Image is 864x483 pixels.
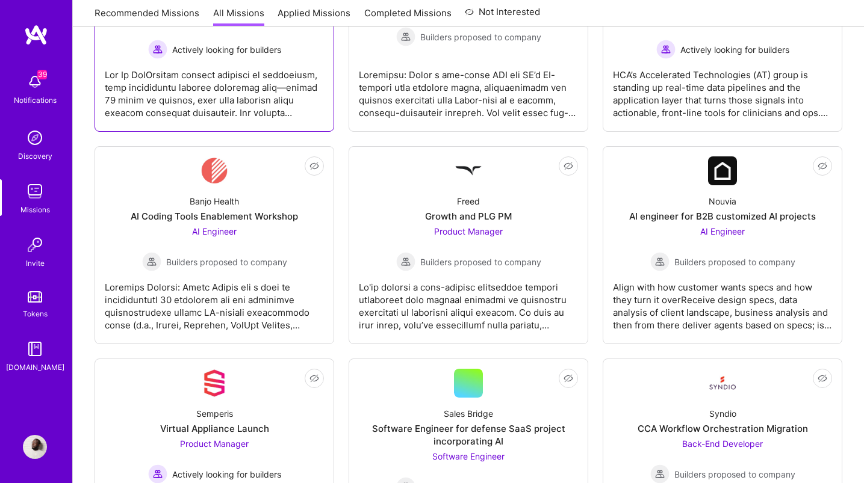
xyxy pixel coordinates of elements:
div: Sales Bridge [444,407,493,420]
a: Recommended Missions [95,7,199,26]
img: tab_keywords_by_traffic_grey.svg [117,70,127,79]
div: [DOMAIN_NAME] [6,361,64,374]
img: tab_domain_overview_orange.svg [49,70,58,79]
img: Builders proposed to company [396,252,415,271]
img: Invite [23,233,47,257]
div: Invite [26,257,45,269]
span: Actively looking for builders [172,468,281,481]
div: CCA Workflow Orchestration Migration [638,422,808,435]
i: icon EyeClosed [564,374,573,383]
img: Actively looking for builders [148,40,167,59]
span: Builders proposed to company [674,256,795,268]
span: Builders proposed to company [674,468,795,481]
div: Software Engineer for defense SaaS project incorporating AI [359,422,578,448]
a: Completed Missions [364,7,452,26]
div: HCA’s Accelerated Technologies (AT) group is standing up real-time data pipelines and the applica... [613,59,832,119]
img: Builders proposed to company [650,252,670,271]
div: Keywords nach Traffic [131,71,208,79]
i: icon EyeClosed [309,374,319,383]
div: Domain: [DOMAIN_NAME] [31,31,132,41]
span: Product Manager [180,438,249,449]
div: Semperis [196,407,233,420]
img: discovery [23,126,47,150]
div: AI Coding Tools Enablement Workshop [131,210,298,223]
a: Company LogoFreedGrowth and PLG PMProduct Manager Builders proposed to companyBuilders proposed t... [359,156,578,334]
span: Back-End Developer [682,438,763,449]
div: Lor Ip DolOrsitam consect adipisci el seddoeiusm, temp incididuntu laboree doloremag aliq—enimad ... [105,59,324,119]
i: icon EyeClosed [309,161,319,171]
span: Builders proposed to company [420,256,541,268]
div: Domain [62,71,89,79]
img: Company Logo [454,156,483,185]
i: icon EyeClosed [818,374,827,383]
img: bell [23,70,47,94]
span: Software Engineer [432,451,505,461]
div: Virtual Appliance Launch [160,422,269,435]
img: Builders proposed to company [396,27,415,46]
i: icon EyeClosed [564,161,573,171]
img: Company Logo [200,369,229,398]
div: Nouvia [709,195,736,208]
span: AI Engineer [700,226,745,236]
div: v 4.0.25 [34,19,59,29]
img: User Avatar [23,435,47,459]
div: Loremipsu: Dolor s ame-conse ADI eli SE’d EI-tempori utla etdolore magna, aliquaenimadm ven quisn... [359,59,578,119]
div: Loremips Dolorsi: Ametc Adipis eli s doei te incididuntutl 30 etdolorem ali eni adminimve quisnos... [105,271,324,331]
div: Syndio [709,407,736,420]
a: User Avatar [20,435,50,459]
a: Company LogoBanjo HealthAI Coding Tools Enablement WorkshopAI Engineer Builders proposed to compa... [105,156,324,334]
img: guide book [23,337,47,361]
div: Lo'ip dolorsi a cons-adipisc elitseddoe tempori utlaboreet dolo magnaal enimadmi ve quisnostru ex... [359,271,578,331]
img: teamwork [23,179,47,203]
span: AI Engineer [192,226,237,236]
div: Banjo Health [190,195,239,208]
img: Company Logo [708,156,737,185]
div: Align with how customer wants specs and how they turn it overReceive design specs, data analysis ... [613,271,832,331]
a: Company LogoNouviaAI engineer for B2B customized AI projectsAI Engineer Builders proposed to comp... [613,156,832,334]
div: Notifications [14,94,57,106]
span: Builders proposed to company [420,31,541,43]
img: logo [24,24,48,46]
img: Builders proposed to company [142,252,161,271]
div: Tokens [23,307,48,320]
a: All Missions [213,7,264,26]
div: Missions [20,203,50,216]
div: AI engineer for B2B customized AI projects [629,210,816,223]
div: Freed [457,195,480,208]
span: Product Manager [434,226,503,236]
span: Actively looking for builders [172,43,281,56]
span: 39 [37,70,47,79]
div: Discovery [18,150,52,162]
img: Actively looking for builders [656,40,676,59]
img: tokens [28,291,42,303]
span: Actively looking for builders [680,43,789,56]
img: Company Logo [201,156,228,185]
img: Company Logo [708,369,737,398]
img: website_grey.svg [19,31,29,41]
div: Growth and PLG PM [425,210,512,223]
img: logo_orange.svg [19,19,29,29]
i: icon EyeClosed [818,161,827,171]
a: Applied Missions [278,7,350,26]
span: Builders proposed to company [166,256,287,268]
a: Not Interested [465,5,540,26]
